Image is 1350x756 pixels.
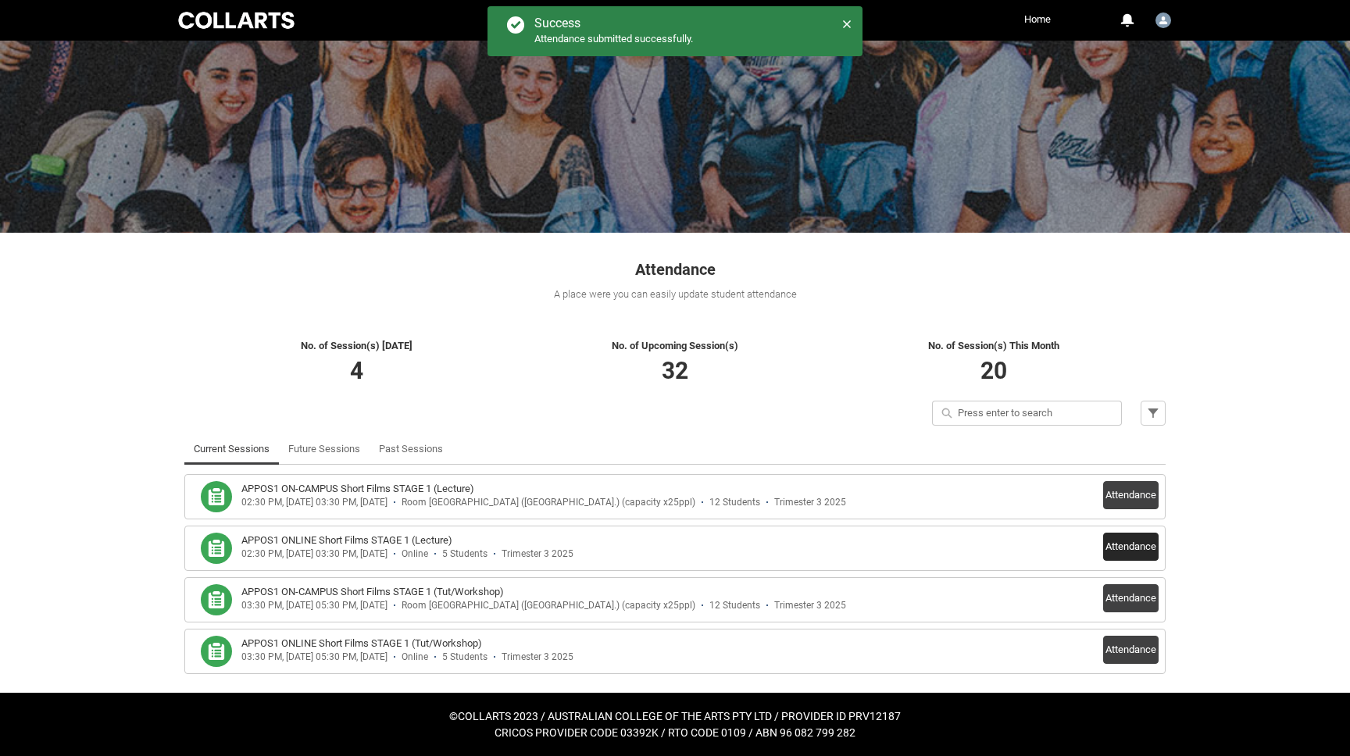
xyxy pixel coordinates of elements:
[980,357,1007,384] span: 20
[662,357,688,384] span: 32
[1103,584,1159,612] button: Attendance
[288,433,360,465] a: Future Sessions
[184,287,1166,302] div: A place were you can easily update student attendance
[932,401,1122,426] input: Press enter to search
[241,584,504,600] h3: APPOS1 ON-CAMPUS Short Films STAGE 1 (Tut/Workshop)
[502,651,573,663] div: Trimester 3 2025
[241,651,387,663] div: 03:30 PM, [DATE] 05:30 PM, [DATE]
[241,636,482,651] h3: APPOS1 ONLINE Short Films STAGE 1 (Tut/Workshop)
[534,16,693,31] div: Success
[709,497,760,508] div: 12 Students
[1103,481,1159,509] button: Attendance
[370,433,452,465] li: Past Sessions
[194,433,270,465] a: Current Sessions
[279,433,370,465] li: Future Sessions
[402,651,428,663] div: Online
[241,533,452,548] h3: APPOS1 ONLINE Short Films STAGE 1 (Lecture)
[402,548,428,560] div: Online
[442,548,487,560] div: 5 Students
[1155,12,1171,28] img: Victoria.Mangano
[1020,8,1055,31] a: Home
[1152,6,1175,31] button: User Profile Victoria.Mangano
[442,651,487,663] div: 5 Students
[612,340,738,351] span: No. of Upcoming Session(s)
[709,600,760,612] div: 12 Students
[402,600,695,612] div: Room [GEOGRAPHIC_DATA] ([GEOGRAPHIC_DATA].) (capacity x25ppl)
[379,433,443,465] a: Past Sessions
[534,33,693,45] span: Attendance submitted successfully.
[301,340,412,351] span: No. of Session(s) [DATE]
[928,340,1059,351] span: No. of Session(s) This Month
[1103,636,1159,664] button: Attendance
[241,497,387,508] div: 02:30 PM, [DATE] 03:30 PM, [DATE]
[774,600,846,612] div: Trimester 3 2025
[184,433,279,465] li: Current Sessions
[502,548,573,560] div: Trimester 3 2025
[350,357,363,384] span: 4
[635,260,716,279] span: Attendance
[241,600,387,612] div: 03:30 PM, [DATE] 05:30 PM, [DATE]
[402,497,695,508] div: Room [GEOGRAPHIC_DATA] ([GEOGRAPHIC_DATA].) (capacity x25ppl)
[1103,533,1159,561] button: Attendance
[241,548,387,560] div: 02:30 PM, [DATE] 03:30 PM, [DATE]
[1141,401,1166,426] button: Filter
[241,481,474,497] h3: APPOS1 ON-CAMPUS Short Films STAGE 1 (Lecture)
[774,497,846,508] div: Trimester 3 2025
